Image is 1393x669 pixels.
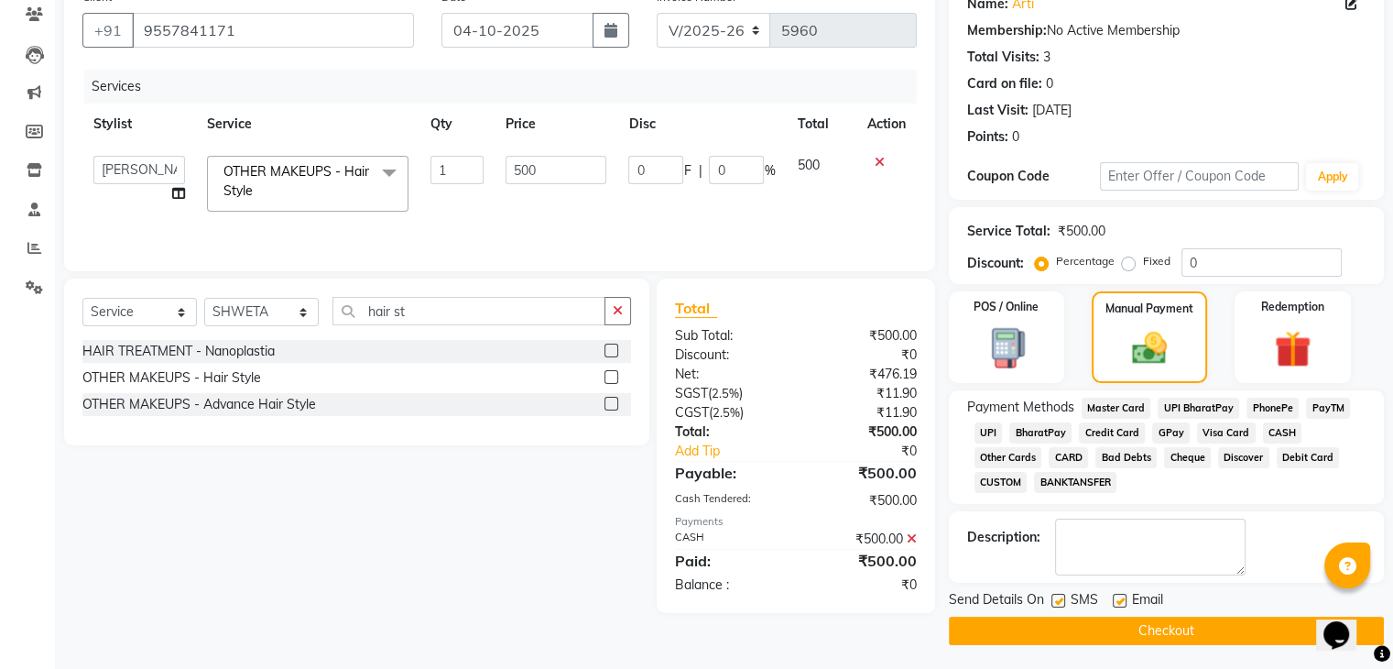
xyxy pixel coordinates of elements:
div: ₹476.19 [796,365,930,384]
label: POS / Online [974,299,1039,315]
div: ( ) [661,403,796,422]
span: Email [1132,590,1163,613]
th: Disc [617,104,786,145]
span: 500 [797,157,819,173]
span: 2.5% [713,405,740,420]
img: _pos-terminal.svg [976,326,1036,370]
span: % [764,161,775,181]
div: CASH [661,530,796,549]
span: BharatPay [1009,422,1072,444]
div: ₹500.00 [1058,222,1105,241]
label: Redemption [1261,299,1324,315]
label: Fixed [1143,253,1170,269]
iframe: chat widget [1316,596,1375,651]
div: ₹11.90 [796,403,930,422]
span: CGST [675,404,709,421]
a: x [253,182,261,199]
div: Total Visits: [967,48,1039,67]
div: HAIR TREATMENT - Nanoplastia [82,342,275,361]
div: Membership: [967,21,1047,40]
span: Credit Card [1079,422,1145,444]
div: ₹500.00 [796,530,930,549]
span: PhonePe [1246,398,1299,419]
div: 0 [1046,74,1053,93]
input: Search by Name/Mobile/Email/Code [132,13,414,48]
div: ₹500.00 [796,491,930,510]
div: 0 [1012,127,1019,147]
button: Apply [1306,163,1358,191]
div: ₹500.00 [796,326,930,345]
div: ₹500.00 [796,462,930,484]
span: Send Details On [949,590,1044,613]
img: _cash.svg [1121,328,1178,368]
div: Payments [675,514,917,530]
div: Payable: [661,462,796,484]
span: UPI BharatPay [1158,398,1239,419]
div: OTHER MAKEUPS - Advance Hair Style [82,395,316,414]
span: F [683,161,691,181]
label: Manual Payment [1105,301,1193,317]
span: CARD [1049,447,1088,468]
span: UPI [974,422,1003,444]
span: SMS [1071,590,1098,613]
div: Paid: [661,550,796,572]
button: +91 [82,13,134,48]
span: CASH [1263,422,1302,444]
div: Last Visit: [967,101,1028,120]
span: Discover [1218,447,1269,468]
span: Master Card [1082,398,1151,419]
div: Coupon Code [967,167,1100,186]
th: Action [856,104,917,145]
div: ₹500.00 [796,422,930,442]
th: Total [786,104,855,145]
div: Discount: [661,345,796,365]
th: Stylist [82,104,196,145]
span: GPay [1152,422,1190,444]
span: Total [675,299,717,318]
span: OTHER MAKEUPS - Hair Style [223,163,369,199]
span: BANKTANSFER [1034,472,1116,493]
span: CUSTOM [974,472,1028,493]
th: Price [495,104,617,145]
div: Points: [967,127,1008,147]
button: Checkout [949,617,1384,645]
span: Visa Card [1197,422,1256,444]
div: ₹0 [818,442,930,461]
div: ( ) [661,384,796,403]
div: Card on file: [967,74,1042,93]
input: Search or Scan [332,297,605,325]
div: Service Total: [967,222,1050,241]
th: Service [196,104,419,145]
span: Cheque [1164,447,1211,468]
div: ₹0 [796,345,930,365]
span: Bad Debts [1095,447,1157,468]
a: Add Tip [661,442,818,461]
span: Other Cards [974,447,1042,468]
div: Net: [661,365,796,384]
img: _gift.svg [1263,326,1322,372]
span: 2.5% [712,386,739,400]
div: OTHER MAKEUPS - Hair Style [82,368,261,388]
div: Sub Total: [661,326,796,345]
span: SGST [675,385,708,401]
div: 3 [1043,48,1050,67]
div: [DATE] [1032,101,1072,120]
label: Percentage [1056,253,1115,269]
div: ₹500.00 [796,550,930,572]
div: Total: [661,422,796,442]
span: Debit Card [1277,447,1340,468]
th: Qty [419,104,495,145]
div: ₹11.90 [796,384,930,403]
div: No Active Membership [967,21,1366,40]
span: | [698,161,702,181]
div: Cash Tendered: [661,491,796,510]
input: Enter Offer / Coupon Code [1100,162,1300,191]
div: Description: [967,528,1040,547]
div: Discount: [967,254,1024,273]
div: ₹0 [796,576,930,595]
div: Services [84,70,930,104]
span: Payment Methods [967,398,1074,417]
div: Balance : [661,576,796,595]
span: PayTM [1306,398,1350,419]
